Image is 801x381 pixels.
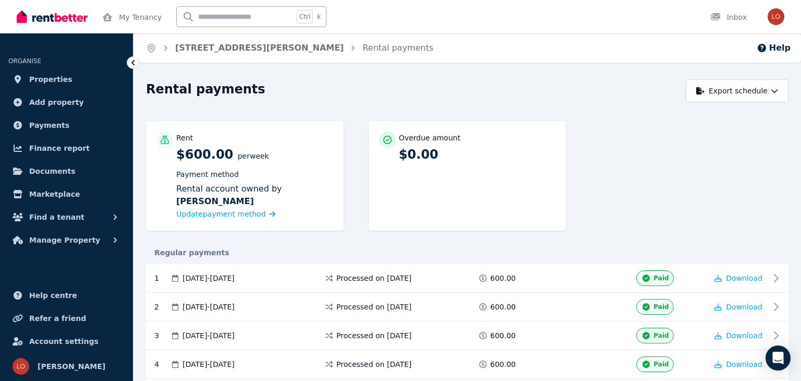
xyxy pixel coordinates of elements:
[8,115,125,136] a: Payments
[183,273,235,283] span: [DATE] - [DATE]
[8,230,125,251] button: Manage Property
[490,330,516,341] span: 600.00
[154,270,170,286] div: 1
[183,302,235,312] span: [DATE] - [DATE]
[176,183,333,208] div: Rental account owned by
[362,43,433,53] a: Rental payments
[726,360,762,368] span: Download
[29,234,100,246] span: Manage Property
[29,165,76,177] span: Documents
[714,302,762,312] button: Download
[8,161,125,182] a: Documents
[653,331,669,340] span: Paid
[336,302,411,312] span: Processed on [DATE]
[726,331,762,340] span: Download
[29,119,69,132] span: Payments
[29,96,84,109] span: Add property
[8,331,125,352] a: Account settings
[297,10,313,23] span: Ctrl
[8,184,125,205] a: Marketplace
[714,359,762,370] button: Download
[176,169,333,180] p: Payment method
[154,356,170,372] div: 4
[8,207,125,228] button: Find a tenant
[710,12,747,22] div: Inbox
[133,33,446,63] nav: Breadcrumb
[29,335,99,348] span: Account settings
[8,308,125,329] a: Refer a friend
[757,42,791,54] button: Help
[653,360,669,368] span: Paid
[766,346,791,371] div: Open Intercom Messenger
[8,92,125,113] a: Add property
[154,328,170,343] div: 3
[13,358,29,375] img: Lorie Declarador
[146,247,788,258] div: Regular payments
[490,302,516,312] span: 600.00
[317,13,321,21] span: k
[29,73,72,86] span: Properties
[154,299,170,315] div: 2
[183,330,235,341] span: [DATE] - [DATE]
[8,138,125,159] a: Finance report
[399,146,556,163] p: $0.00
[176,133,193,143] p: Rent
[714,330,762,341] button: Download
[686,79,788,102] button: Export schedule
[399,133,460,143] p: Overdue amount
[29,312,86,325] span: Refer a friend
[29,211,84,223] span: Find a tenant
[176,210,266,218] span: Update payment method
[176,146,333,220] p: $600.00
[8,57,41,65] span: ORGANISE
[29,188,80,200] span: Marketplace
[653,274,669,282] span: Paid
[768,8,784,25] img: Lorie Declarador
[17,9,88,25] img: RentBetter
[490,359,516,370] span: 600.00
[8,69,125,90] a: Properties
[38,360,105,373] span: [PERSON_NAME]
[183,359,235,370] span: [DATE] - [DATE]
[238,152,269,160] span: per Week
[146,81,265,98] h1: Rental payments
[336,359,411,370] span: Processed on [DATE]
[336,273,411,283] span: Processed on [DATE]
[8,285,125,306] a: Help centre
[175,43,344,53] a: [STREET_ADDRESS][PERSON_NAME]
[176,195,254,208] b: [PERSON_NAME]
[336,330,411,341] span: Processed on [DATE]
[653,303,669,311] span: Paid
[490,273,516,283] span: 600.00
[714,273,762,283] button: Download
[726,274,762,282] span: Download
[29,142,90,154] span: Finance report
[726,303,762,311] span: Download
[29,289,77,302] span: Help centre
